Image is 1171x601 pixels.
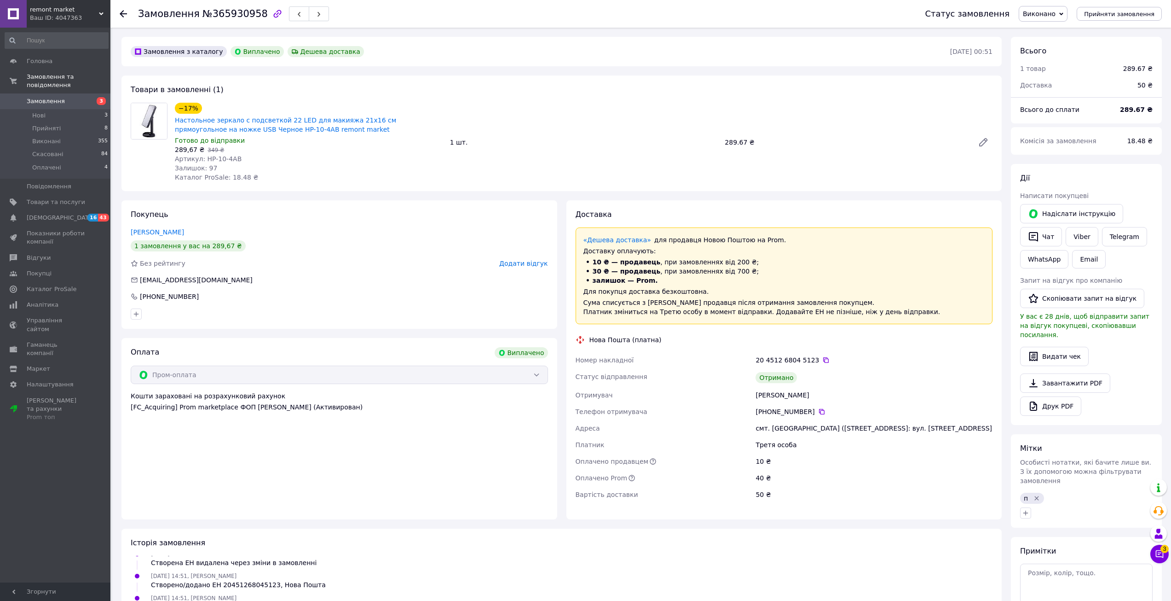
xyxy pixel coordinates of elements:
span: 3 [97,97,106,105]
span: [DATE] 14:51 [151,551,187,557]
span: Телефон отримувача [576,408,647,415]
span: 3 [1160,545,1169,553]
span: Замовлення та повідомлення [27,73,110,89]
span: Залишок: 97 [175,164,217,172]
span: Комісія за замовлення [1020,137,1096,145]
span: Отримувач [576,391,613,399]
span: Оплата [131,348,159,356]
div: 50 ₴ [754,486,994,503]
button: Видати чек [1020,347,1089,366]
span: Аналітика [27,301,58,309]
div: Третя особа [754,437,994,453]
span: 10 ₴ — продавець [593,258,661,266]
a: Настольное зеркало с подсветкой 22 LED для макияжа 21х16 см прямоугольное на ножке USB Черное HP-... [175,117,396,133]
span: Головна [27,57,52,65]
div: смт. [GEOGRAPHIC_DATA] ([STREET_ADDRESS]: вул. [STREET_ADDRESS] [754,420,994,437]
div: 289.67 ₴ [721,136,970,149]
a: Друк PDF [1020,397,1081,416]
svg: Видалити мітку [1033,495,1040,502]
div: 1 замовлення у вас на 289,67 ₴ [131,240,246,251]
span: [EMAIL_ADDRESS][DOMAIN_NAME] [140,276,253,284]
a: [PERSON_NAME] [131,228,184,236]
span: Мітки [1020,444,1042,453]
span: 355 [98,137,108,146]
span: У вас є 28 днів, щоб відправити запит на відгук покупцеві, скопіювавши посилання. [1020,313,1149,338]
div: Виплачено [231,46,284,57]
span: Замовлення [27,97,65,105]
div: 289.67 ₴ [1123,64,1153,73]
div: 1 шт. [446,136,721,149]
li: , при замовленнях від 700 ₴; [583,267,985,276]
div: [PERSON_NAME] [754,387,994,403]
span: Вартість доставки [576,491,638,498]
span: Покупці [27,269,52,278]
span: 43 [98,214,109,222]
span: Дії [1020,174,1030,182]
span: №365930958 [202,8,268,19]
div: Нова Пошта (платна) [587,335,664,344]
div: Кошти зараховані на розрахунковий рахунок [131,391,548,412]
span: Налаштування [27,380,74,389]
span: 16 [87,214,98,222]
span: Управління сайтом [27,316,85,333]
span: 18.48 ₴ [1127,137,1153,145]
div: 10 ₴ [754,453,994,470]
a: Завантажити PDF [1020,373,1110,393]
span: Оплачено продавцем [576,458,649,465]
span: Нові [32,111,46,120]
span: remont market [30,6,99,14]
div: Доставку оплачують: [583,246,985,256]
span: Оплачено Prom [576,474,628,482]
span: Додати відгук [499,260,548,267]
div: Виплачено [495,347,548,358]
span: Показники роботи компанії [27,229,85,246]
div: −17% [175,103,202,114]
div: 40 ₴ [754,470,994,486]
span: 1 товар [1020,65,1046,72]
span: Примітки [1020,547,1056,555]
span: Прийняти замовлення [1084,11,1154,18]
span: Доставка [576,210,612,219]
span: Маркет [27,365,50,373]
div: Отримано [756,372,797,383]
span: [PERSON_NAME] та рахунки [27,397,85,422]
span: Запит на відгук про компанію [1020,277,1122,284]
div: Повернутися назад [120,9,127,18]
div: [FC_Acquiring] Prom marketplace ФОП [PERSON_NAME] (Активирован) [131,403,548,412]
span: [DATE] 14:51, [PERSON_NAME] [151,573,237,579]
button: Чат з покупцем3 [1150,545,1169,563]
div: Створено/додано ЕН 20451268045123, Нова Пошта [151,580,326,589]
span: Виконано [1023,10,1056,18]
div: Дешева доставка [288,46,364,57]
span: Номер накладної [576,356,634,364]
span: Каталог ProSale: 18.48 ₴ [175,174,258,181]
button: Скопіювати запит на відгук [1020,289,1144,308]
span: [DEMOGRAPHIC_DATA] [27,214,95,222]
span: 3 [104,111,108,120]
span: Каталог ProSale [27,285,76,293]
img: Настольное зеркало с подсветкой 22 LED для макияжа 21х16 см прямоугольное на ножке USB Черное HP-... [131,103,167,139]
span: Відгуки [27,254,51,262]
span: Гаманець компанії [27,341,85,357]
div: для продавця Новою Поштою на Prom. [583,235,985,245]
div: 20 4512 6804 5123 [756,356,992,365]
a: «Дешева доставка» [583,236,651,244]
span: Покупець [131,210,168,219]
a: Telegram [1102,227,1147,246]
span: Готово до відправки [175,137,245,144]
a: Редагувати [974,133,992,152]
span: Виконані [32,137,61,146]
span: Статус відправлення [576,373,647,380]
span: Без рейтингу [140,260,185,267]
button: Email [1072,250,1106,268]
span: Артикул: HP-10-4AB [175,155,242,163]
div: 50 ₴ [1132,75,1158,95]
span: Всього до сплати [1020,106,1079,113]
span: Замовлення [138,8,200,19]
span: Повідомлення [27,182,71,191]
a: Viber [1066,227,1098,246]
span: 349 ₴ [208,147,224,153]
span: 4 [104,163,108,172]
span: Написати покупцеві [1020,192,1089,199]
span: Всього [1020,47,1046,55]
